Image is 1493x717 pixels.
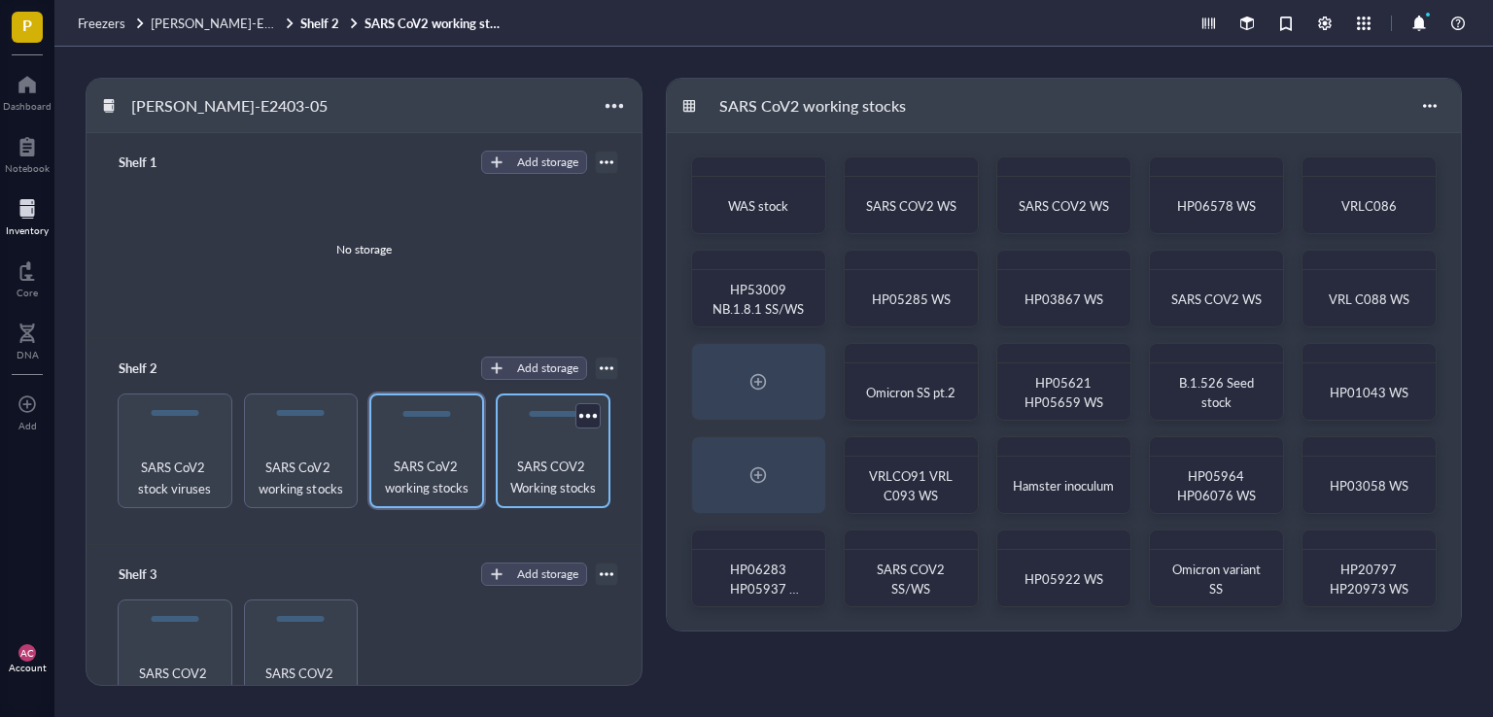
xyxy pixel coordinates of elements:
[1171,290,1262,308] span: SARS COV2 WS
[17,318,39,360] a: DNA
[17,349,39,360] div: DNA
[5,162,50,174] div: Notebook
[481,151,587,174] button: Add storage
[5,131,50,174] a: Notebook
[3,69,52,112] a: Dashboard
[719,560,800,636] span: HP06283 HP05937 HP03787 HP02788 WS
[151,14,316,32] span: [PERSON_NAME]-E2403-05
[110,561,226,588] div: Shelf 3
[517,359,578,377] div: Add storage
[1341,196,1397,215] span: VRLC086
[866,196,956,215] span: SARS COV2 WS
[22,13,32,37] span: P
[1177,196,1256,215] span: HP06578 WS
[3,100,52,112] div: Dashboard
[728,196,788,215] span: WAS stock
[1329,290,1409,308] span: VRL C088 WS
[9,662,47,673] div: Account
[1024,290,1103,308] span: HP03867 WS
[712,280,804,318] span: HP53009 NB.1.8.1 SS/WS
[1013,476,1114,495] span: Hamster inoculum
[1024,373,1103,411] span: HP05621 HP05659 WS
[1179,373,1257,411] span: B.1.526 Seed stock
[78,14,125,32] span: Freezers
[1024,569,1103,588] span: HP05922 WS
[151,15,296,32] a: [PERSON_NAME]-E2403-05
[110,355,226,382] div: Shelf 2
[336,241,392,258] div: No storage
[481,357,587,380] button: Add storage
[253,663,350,705] span: SARS COV2 working stocks
[866,383,955,401] span: Omicron SS pt.2
[481,563,587,586] button: Add storage
[126,457,224,499] span: SARS CoV2 stock viruses
[517,154,578,171] div: Add storage
[872,290,951,308] span: HP05285 WS
[20,647,34,659] span: AC
[78,15,147,32] a: Freezers
[6,224,49,236] div: Inventory
[379,456,474,498] span: SARS CoV2 working stocks
[17,256,38,298] a: Core
[1172,560,1264,597] span: Omicron variant SS
[18,420,37,431] div: Add
[505,456,601,498] span: SARS COV2 Working stocks
[1330,476,1408,495] span: HP03058 WS
[1019,196,1109,215] span: SARS COV2 WS
[300,15,510,32] a: Shelf 2SARS CoV2 working stocks
[517,565,578,583] div: Add storage
[126,663,224,705] span: SARS COV2 Working stocks
[6,193,49,236] a: Inventory
[110,149,226,176] div: Shelf 1
[1330,383,1408,401] span: HP01043 WS
[122,89,336,122] div: [PERSON_NAME]-E2403-05
[253,457,350,499] span: SARS CoV2 working stocks
[877,560,948,597] span: SARS COV2 SS/WS
[711,89,915,122] div: SARS CoV2 working stocks
[1177,466,1256,504] span: HP05964 HP06076 WS
[869,466,955,504] span: VRLCO91 VRL C093 WS
[17,287,38,298] div: Core
[1330,560,1408,597] span: HP20797 HP20973 WS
